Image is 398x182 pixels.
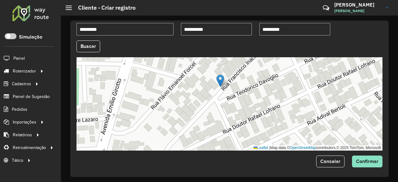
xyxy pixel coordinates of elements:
label: Simulação [19,33,42,41]
button: Buscar [76,40,100,52]
span: Confirmar [356,159,378,164]
span: Tático [12,157,23,164]
span: Painel [13,55,25,62]
div: Map data © contributors,© 2025 TomTom, Microsoft [252,145,382,151]
h2: Cliente - Criar registro [72,4,136,11]
span: Relatórios [13,132,32,138]
span: Cadastros [12,81,31,87]
button: Confirmar [352,156,382,167]
span: Cancelar [320,159,340,164]
a: OpenStreetMap [290,146,316,150]
button: Cancelar [316,156,345,167]
span: Roteirizador [13,68,36,74]
img: Marker [216,74,224,87]
span: [PERSON_NAME] [334,8,381,14]
a: Leaflet [253,146,268,150]
h3: [PERSON_NAME] [334,2,381,8]
span: Pedidos [12,106,27,113]
a: Contato Rápido [319,1,333,15]
span: Importações [13,119,36,125]
span: Retroalimentação [13,144,46,151]
span: Painel de Sugestão [13,93,50,100]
